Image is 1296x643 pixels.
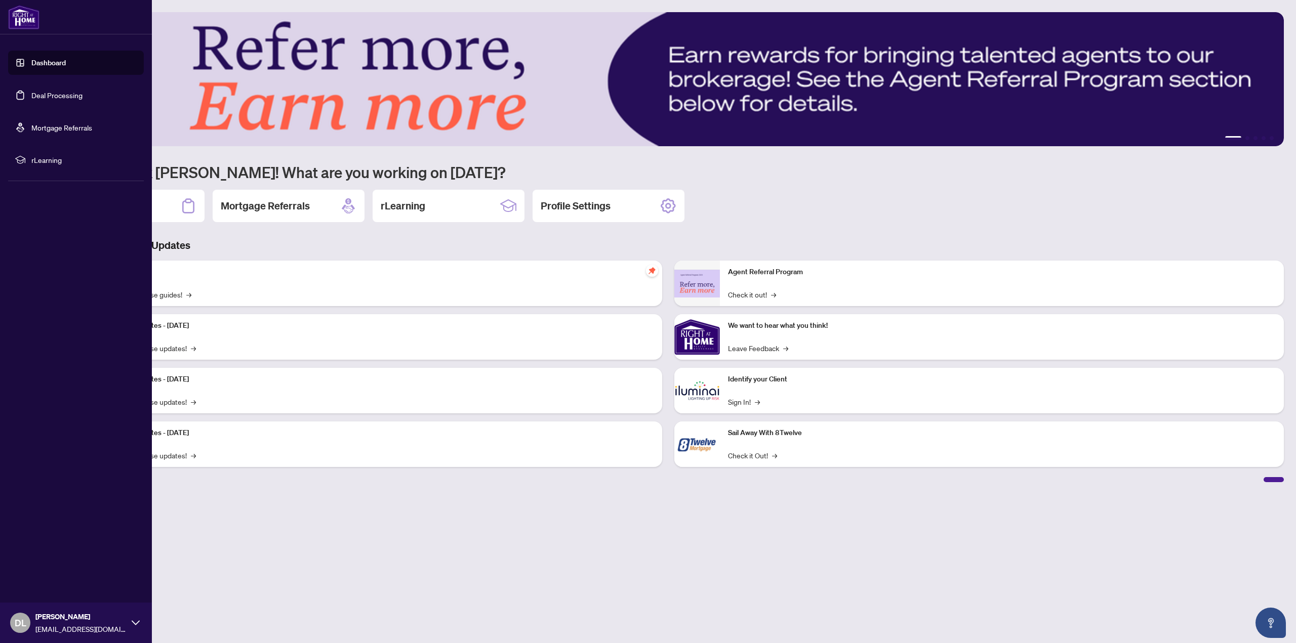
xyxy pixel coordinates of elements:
[674,270,720,297] img: Agent Referral Program
[771,289,776,300] span: →
[53,12,1284,146] img: Slide 0
[31,91,83,100] a: Deal Processing
[8,5,39,29] img: logo
[783,342,788,354] span: →
[31,154,137,165] span: rLearning
[728,427,1276,439] p: Sail Away With 8Twelve
[772,450,777,461] span: →
[191,450,196,461] span: →
[1245,136,1249,140] button: 2
[35,611,127,622] span: [PERSON_NAME]
[35,623,127,634] span: [EMAIL_ADDRESS][DOMAIN_NAME]
[186,289,191,300] span: →
[191,342,196,354] span: →
[728,374,1276,385] p: Identify your Client
[541,199,611,213] h2: Profile Settings
[1225,136,1241,140] button: 1
[728,396,760,407] a: Sign In!→
[53,238,1284,252] h3: Brokerage & Industry Updates
[31,58,66,67] a: Dashboard
[674,314,720,360] img: We want to hear what you think!
[106,374,654,385] p: Platform Updates - [DATE]
[221,199,310,213] h2: Mortgage Referrals
[106,320,654,331] p: Platform Updates - [DATE]
[15,616,26,630] span: DL
[106,427,654,439] p: Platform Updates - [DATE]
[191,396,196,407] span: →
[381,199,425,213] h2: rLearning
[31,123,92,132] a: Mortgage Referrals
[728,289,776,300] a: Check it out!→
[646,265,658,277] span: pushpin
[1253,136,1258,140] button: 3
[1270,136,1274,140] button: 5
[755,396,760,407] span: →
[53,162,1284,182] h1: Welcome back [PERSON_NAME]! What are you working on [DATE]?
[1262,136,1266,140] button: 4
[728,320,1276,331] p: We want to hear what you think!
[1255,608,1286,638] button: Open asap
[674,368,720,413] img: Identify your Client
[674,421,720,467] img: Sail Away With 8Twelve
[728,267,1276,278] p: Agent Referral Program
[728,342,788,354] a: Leave Feedback→
[728,450,777,461] a: Check it Out!→
[106,267,654,278] p: Self-Help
